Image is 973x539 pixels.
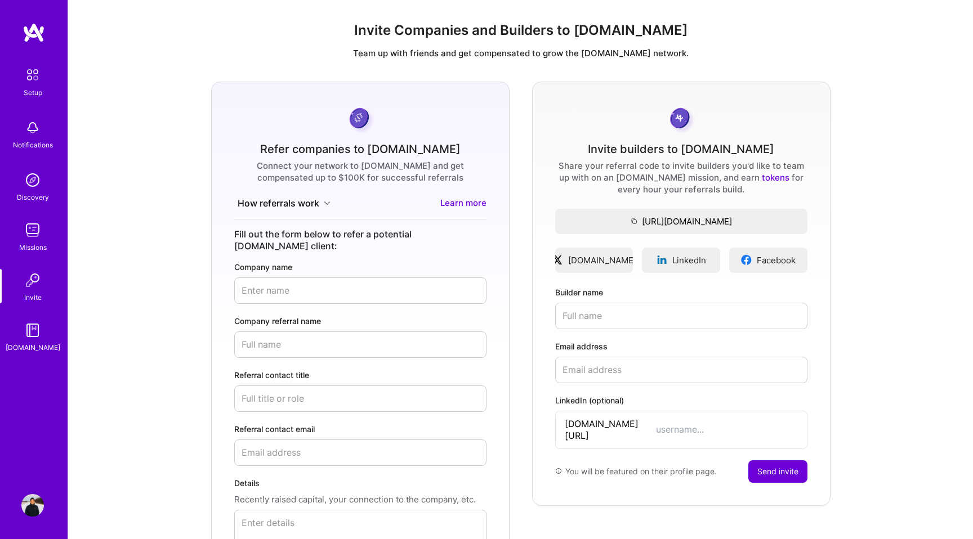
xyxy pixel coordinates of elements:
span: Facebook [757,254,796,266]
img: bell [21,116,44,139]
img: guide book [21,319,44,342]
label: Company name [234,261,486,273]
div: Share your referral code to invite builders you'd like to team up with on an [DOMAIN_NAME] missio... [555,160,807,195]
div: [DOMAIN_NAME] [6,342,60,353]
img: discovery [21,169,44,191]
img: logo [23,23,45,43]
h1: Invite Companies and Builders to [DOMAIN_NAME] [77,23,964,39]
img: setup [21,63,44,87]
span: LinkedIn [672,254,706,266]
label: LinkedIn (optional) [555,394,807,406]
img: purpleCoin [346,105,375,134]
input: Email address [555,357,807,383]
label: Builder name [555,286,807,298]
a: [DOMAIN_NAME] [555,248,633,273]
div: Refer companies to [DOMAIN_NAME] [260,143,461,155]
a: Facebook [729,248,807,273]
div: Invite [24,291,42,303]
label: Email address [555,340,807,352]
a: User Avatar [19,494,47,516]
img: Invite [21,269,44,291]
img: User Avatar [21,494,44,516]
span: [DOMAIN_NAME] [568,254,636,266]
div: Discovery [17,191,49,203]
p: Recently raised capital, your connection to the company, etc. [234,493,486,505]
div: Invite builders to [DOMAIN_NAME] [588,143,774,155]
input: Full title or role [234,385,486,412]
div: Fill out the form below to refer a potential [DOMAIN_NAME] client: [234,228,486,252]
label: Referral contact email [234,423,486,435]
span: [URL][DOMAIN_NAME] [555,215,807,227]
input: Full name [234,331,486,358]
input: Enter name [234,277,486,304]
a: LinkedIn [642,248,720,273]
div: Setup [24,87,42,98]
a: Learn more [440,197,486,210]
button: [URL][DOMAIN_NAME] [555,209,807,234]
label: Company referral name [234,315,486,327]
img: grayCoin [666,105,696,134]
div: You will be featured on their profile page. [555,460,717,483]
a: tokens [762,172,789,183]
input: username... [656,424,798,435]
span: [DOMAIN_NAME][URL] [565,418,656,442]
img: linkedinLogo [656,254,668,266]
button: How referrals work [234,197,334,210]
label: Details [234,477,486,489]
p: Team up with friends and get compensated to grow the [DOMAIN_NAME] network. [77,47,964,59]
img: xLogo [552,254,564,266]
input: Email address [234,439,486,466]
label: Referral contact title [234,369,486,381]
img: facebookLogo [740,254,752,266]
div: Notifications [13,139,53,151]
img: teamwork [21,219,44,241]
input: Full name [555,303,807,329]
div: Connect your network to [DOMAIN_NAME] and get compensated up to $100K for successful referrals [234,160,486,183]
div: Missions [19,241,47,253]
button: Send invite [748,460,807,483]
